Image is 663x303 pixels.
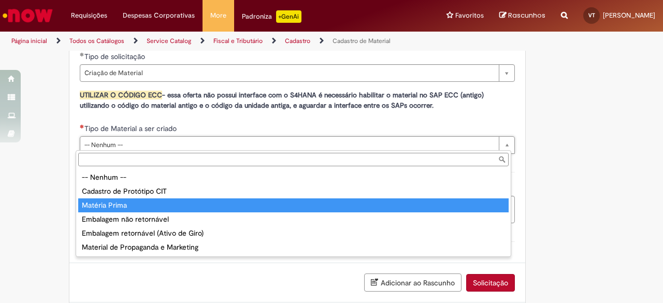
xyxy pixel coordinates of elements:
[76,168,511,256] ul: Tipo de Material a ser criado
[78,226,509,240] div: Embalagem retornável (Ativo de Giro)
[78,184,509,198] div: Cadastro de Protótipo CIT
[78,170,509,184] div: -- Nenhum --
[78,198,509,212] div: Matéria Prima
[78,240,509,254] div: Material de Propaganda e Marketing
[78,212,509,226] div: Embalagem não retornável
